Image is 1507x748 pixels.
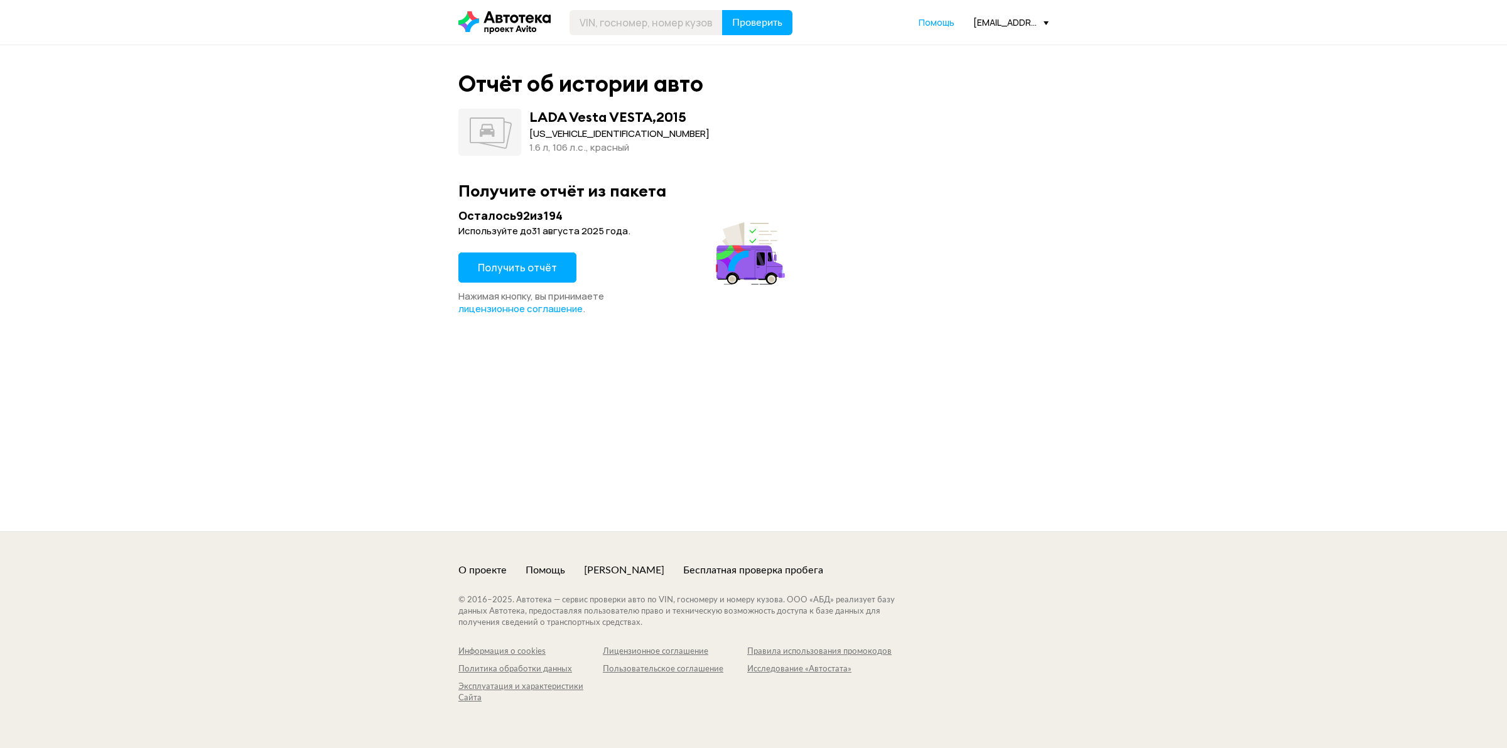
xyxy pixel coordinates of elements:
[529,109,686,125] div: LADA Vesta VESTA , 2015
[747,646,892,658] a: Правила использования промокодов
[458,290,604,315] span: Нажимая кнопку, вы принимаете .
[458,646,603,658] a: Информация о cookies
[603,664,747,675] a: Пользовательское соглашение
[973,16,1049,28] div: [EMAIL_ADDRESS][DOMAIN_NAME]
[919,16,954,28] span: Помощь
[478,261,557,274] span: Получить отчёт
[458,252,576,283] button: Получить отчёт
[458,664,603,675] a: Политика обработки данных
[683,563,823,577] a: Бесплатная проверка пробега
[722,10,792,35] button: Проверить
[584,563,664,577] a: [PERSON_NAME]
[458,225,789,237] div: Используйте до 31 августа 2025 года .
[570,10,723,35] input: VIN, госномер, номер кузова
[458,563,507,577] a: О проекте
[919,16,954,29] a: Помощь
[458,303,583,315] a: лицензионное соглашение
[458,595,920,629] div: © 2016– 2025 . Автотека — сервис проверки авто по VIN, госномеру и номеру кузова. ООО «АБД» реали...
[732,18,782,28] span: Проверить
[458,681,603,704] a: Эксплуатация и характеристики Сайта
[458,181,1049,200] div: Получите отчёт из пакета
[603,646,747,658] a: Лицензионное соглашение
[458,70,703,97] div: Отчёт об истории авто
[458,208,789,224] div: Осталось 92 из 194
[526,563,565,577] a: Помощь
[529,127,710,141] div: [US_VEHICLE_IDENTIFICATION_NUMBER]
[529,141,710,154] div: 1.6 л, 106 л.c., красный
[458,302,583,315] span: лицензионное соглашение
[747,664,892,675] a: Исследование «Автостата»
